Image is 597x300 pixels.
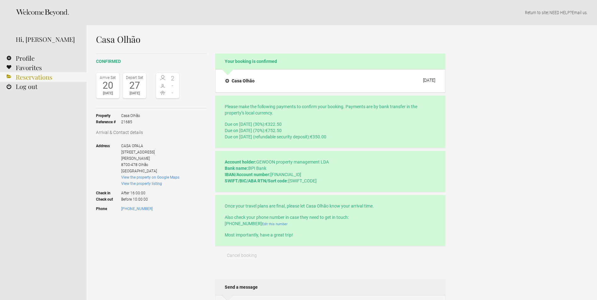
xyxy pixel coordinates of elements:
[121,113,140,119] span: Casa Olhão
[168,82,178,89] span: -
[121,163,138,167] span: 8700-478
[215,53,445,69] h2: Your booking is confirmed
[525,10,548,15] a: Return to site
[121,207,153,211] a: [PHONE_NUMBER]
[225,121,436,140] p: Due on [DATE] (30%): Due on [DATE] (70%): Due on [DATE] (refundable security deposit):
[16,35,77,44] div: Hi, [PERSON_NAME]
[121,181,162,186] a: View the property listing
[423,78,435,83] div: [DATE]
[121,150,155,161] span: [STREET_ADDRESS][PERSON_NAME]
[121,196,179,203] span: Before 10:00:00
[262,222,288,226] a: Edit this number
[96,129,207,136] h3: Arrival & Contact details
[225,172,270,177] strong: IBAN/Account number:
[572,10,587,15] a: Email us
[225,78,255,84] h4: Casa Olhão
[98,90,118,97] div: [DATE]
[265,128,282,133] flynt-currency: €752.50
[96,143,121,174] strong: Address
[168,90,178,96] span: -
[225,159,256,164] strong: Account holder:
[125,81,144,90] div: 27
[168,75,178,81] span: 2
[225,203,436,209] p: Once your travel plans are final, please let Casa Olhão know your arrival time.
[98,81,118,90] div: 20
[96,187,121,196] strong: Check in
[125,75,144,81] div: Depart Sat
[227,253,257,258] span: Cancel booking
[121,144,143,148] span: CASA OPALA
[121,175,179,180] a: View the property on Google Maps
[225,232,436,238] p: Most importantly, have a great trip!
[96,58,207,65] h2: confirmed
[225,159,436,184] p: GEWOON property management LDA BPI Bank [FINANCIAL_ID] [SWIFT_CODE]
[225,103,436,116] p: Please make the following payments to confirm your booking. Payments are by bank transfer in the ...
[96,119,121,125] strong: Reference #
[121,119,140,125] span: 21685
[96,9,588,16] p: | NEED HELP? .
[96,35,445,44] h1: Casa Olhão
[121,169,157,173] span: [GEOGRAPHIC_DATA]
[225,166,248,171] strong: Bank name:
[121,187,179,196] span: After 16:00:00
[215,279,445,295] h2: Send a message
[265,122,282,127] flynt-currency: €322.50
[225,178,288,183] strong: SWIFT/BIC/ABA RTN/Sort code:
[98,75,118,81] div: Arrive Sat
[310,134,326,139] flynt-currency: €350.00
[96,206,121,212] strong: Phone
[96,113,121,119] strong: Property
[125,90,144,97] div: [DATE]
[96,196,121,203] strong: Check out
[220,74,440,87] button: Casa Olhão [DATE]
[225,214,436,227] p: Also check your phone number in case they need to get in touch: [PHONE_NUMBER]
[138,163,148,167] span: Olhão
[215,249,268,262] button: Cancel booking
